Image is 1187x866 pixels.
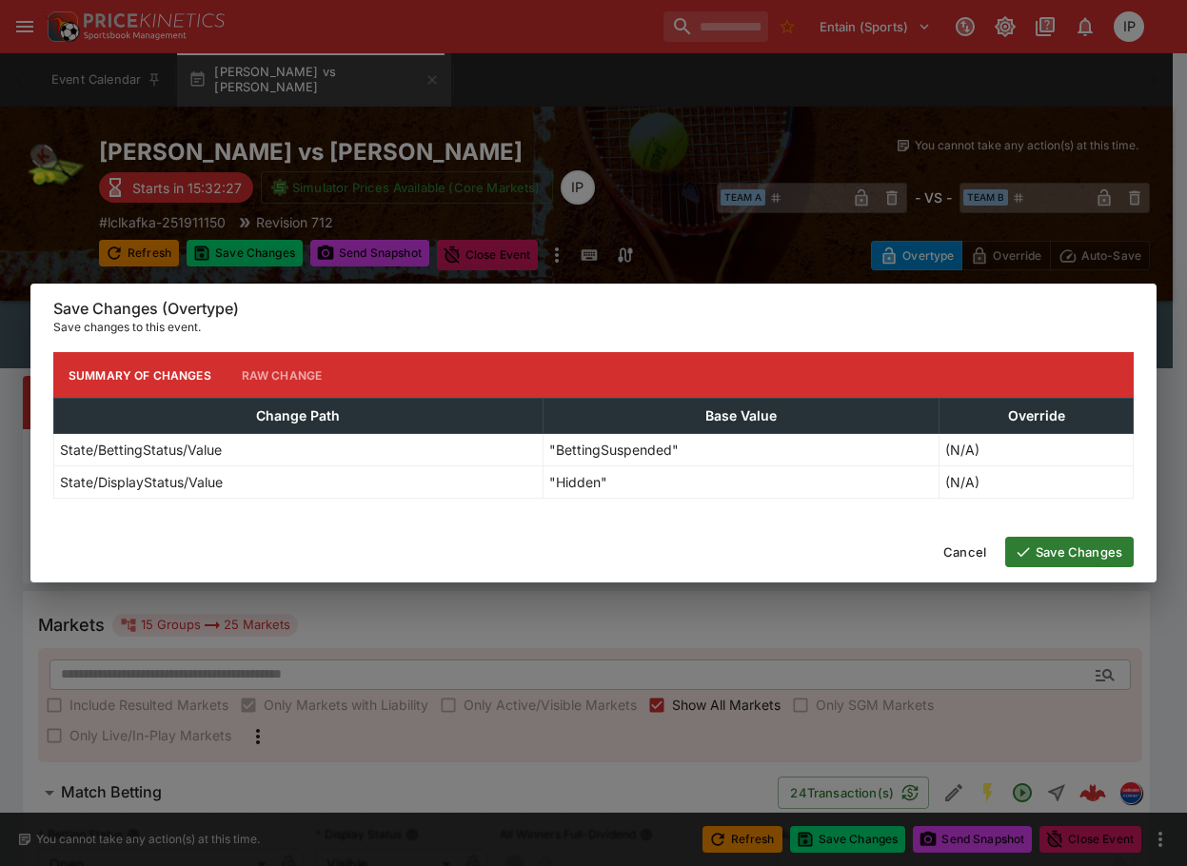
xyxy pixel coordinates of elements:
td: (N/A) [940,466,1134,499]
td: (N/A) [940,434,1134,466]
td: "Hidden" [543,466,939,499]
p: State/DisplayStatus/Value [60,472,223,492]
td: "BettingSuspended" [543,434,939,466]
button: Cancel [932,537,998,567]
button: Raw Change [227,352,338,398]
th: Change Path [54,399,544,434]
h6: Save Changes (Overtype) [53,299,1134,319]
button: Save Changes [1005,537,1134,567]
p: State/BettingStatus/Value [60,440,222,460]
p: Save changes to this event. [53,318,1134,337]
button: Summary of Changes [53,352,227,398]
th: Base Value [543,399,939,434]
th: Override [940,399,1134,434]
